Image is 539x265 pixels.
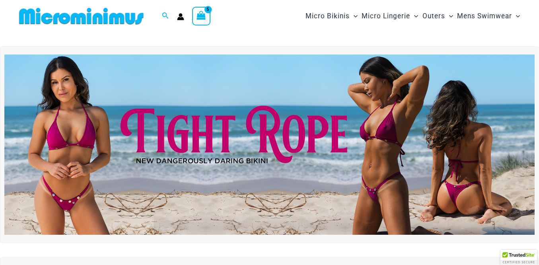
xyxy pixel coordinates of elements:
span: Mens Swimwear [457,6,512,26]
span: Micro Bikinis [305,6,350,26]
a: Search icon link [162,11,169,21]
a: View Shopping Cart, 5 items [192,7,210,25]
a: OutersMenu ToggleMenu Toggle [420,4,455,28]
span: Micro Lingerie [362,6,410,26]
span: Outers [422,6,445,26]
a: Mens SwimwearMenu ToggleMenu Toggle [455,4,522,28]
a: Micro LingerieMenu ToggleMenu Toggle [360,4,420,28]
span: Menu Toggle [445,6,453,26]
a: Micro BikinisMenu ToggleMenu Toggle [304,4,360,28]
nav: Site Navigation [302,3,523,29]
img: Tight Rope Pink Bikini [4,55,535,235]
img: MM SHOP LOGO FLAT [16,7,147,25]
span: Menu Toggle [350,6,358,26]
div: TrustedSite Certified [500,250,537,265]
span: Menu Toggle [410,6,418,26]
span: Menu Toggle [512,6,520,26]
a: Account icon link [177,13,184,20]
